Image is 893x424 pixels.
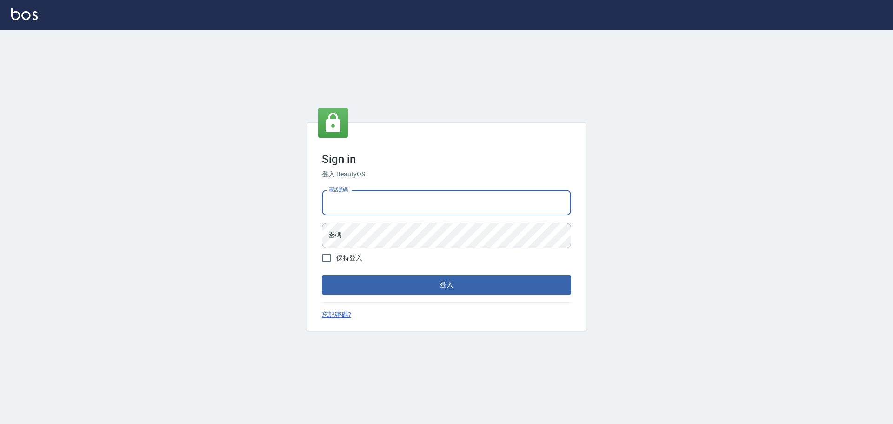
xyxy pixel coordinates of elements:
a: 忘記密碼? [322,310,351,320]
span: 保持登入 [336,253,362,263]
button: 登入 [322,275,571,295]
label: 電話號碼 [328,186,348,193]
h6: 登入 BeautyOS [322,169,571,179]
h3: Sign in [322,153,571,166]
img: Logo [11,8,38,20]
